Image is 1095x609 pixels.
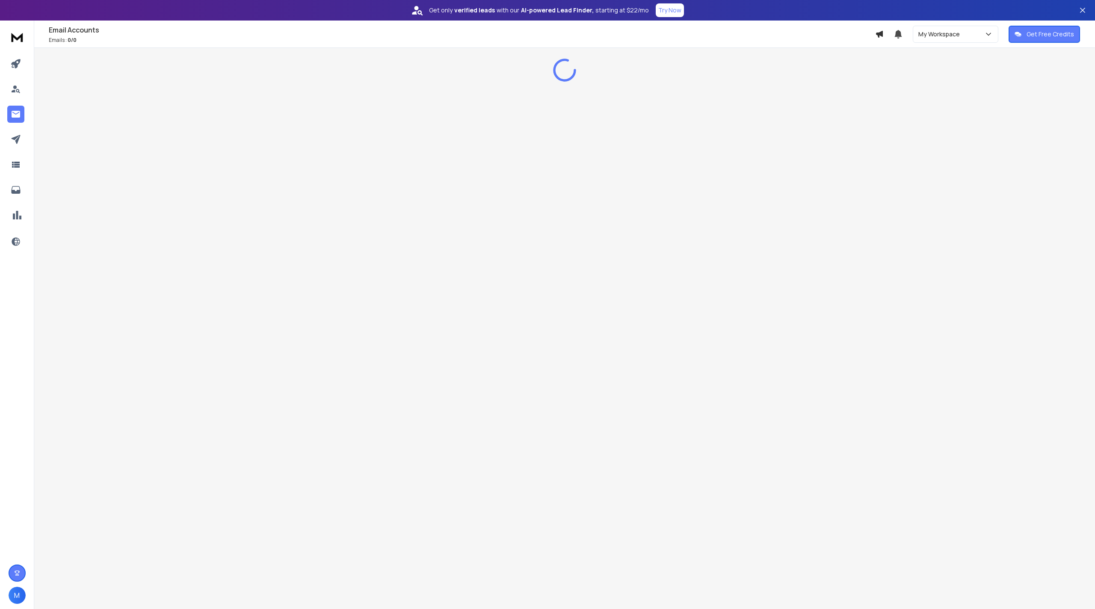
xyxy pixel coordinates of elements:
[454,6,495,15] strong: verified leads
[68,36,77,44] span: 0 / 0
[9,587,26,604] button: M
[49,25,875,35] h1: Email Accounts
[1027,30,1074,38] p: Get Free Credits
[521,6,594,15] strong: AI-powered Lead Finder,
[1009,26,1080,43] button: Get Free Credits
[9,29,26,45] img: logo
[918,30,963,38] p: My Workspace
[429,6,649,15] p: Get only with our starting at $22/mo
[49,37,875,44] p: Emails :
[658,6,681,15] p: Try Now
[656,3,684,17] button: Try Now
